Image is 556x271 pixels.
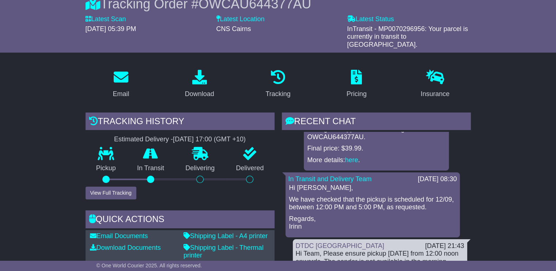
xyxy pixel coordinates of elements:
label: Latest Status [347,15,394,23]
div: [DATE] 21:43 [425,242,464,250]
p: Pricing was approved for booking OWCAU644377AU. [307,125,445,141]
div: Estimated Delivery - [86,135,275,144]
span: © One World Courier 2025. All rights reserved. [97,263,202,268]
label: Latest Scan [86,15,126,23]
a: Download [180,67,219,102]
div: Download [185,89,214,99]
a: Download Documents [90,244,161,251]
p: We have checked that the pickup is scheduled for 12/09, between 12:00 PM and 5:00 PM, as requested. [289,196,456,211]
div: RECENT CHAT [282,112,471,132]
div: Quick Actions [86,210,275,230]
p: More details: . [307,156,445,164]
div: Email [113,89,129,99]
a: DTDC [GEOGRAPHIC_DATA] [296,242,384,249]
a: Tracking [261,67,295,102]
button: View Full Tracking [86,187,136,199]
a: In Transit and Delivery Team [288,175,372,183]
div: Insurance [421,89,450,99]
a: Email Documents [90,232,148,240]
p: In Transit [126,164,175,172]
a: Email [108,67,134,102]
a: Shipping Label - A4 printer [184,232,268,240]
a: here [345,156,358,164]
div: Tracking [265,89,290,99]
label: Latest Location [216,15,265,23]
div: [DATE] 17:00 (GMT +10) [173,135,246,144]
span: InTransit - MP0070296956: Your parcel is currently in transit to [GEOGRAPHIC_DATA]. [347,25,468,48]
p: Final price: $39.99. [307,145,445,153]
a: Pricing [342,67,371,102]
span: CNS Cairns [216,25,251,33]
a: Shipping Label - Thermal printer [184,244,264,259]
p: Hi [PERSON_NAME], [289,184,456,192]
p: Regards, Irinn [289,215,456,231]
div: Tracking history [86,112,275,132]
a: Insurance [416,67,454,102]
div: Pricing [347,89,367,99]
span: [DATE] 05:39 PM [86,25,136,33]
div: [DATE] 08:30 [418,175,457,183]
p: Pickup [86,164,126,172]
p: Delivering [175,164,225,172]
p: Delivered [225,164,274,172]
